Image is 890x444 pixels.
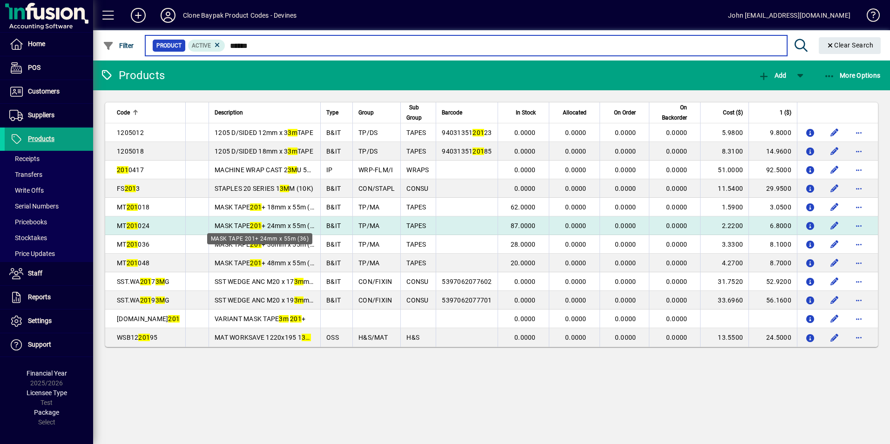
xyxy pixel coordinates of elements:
span: MT 048 [117,259,149,267]
button: Edit [827,330,842,345]
em: 201 [140,278,152,285]
button: Edit [827,237,842,252]
div: Group [358,108,395,118]
span: 0.0000 [514,315,536,323]
span: Filter [103,42,134,49]
button: Clear [819,37,881,54]
button: More options [851,218,866,233]
span: On Order [614,108,636,118]
span: Staff [28,269,42,277]
span: Pricebooks [9,218,47,226]
button: Edit [827,311,842,326]
td: 52.9200 [748,272,797,291]
span: Settings [28,317,52,324]
span: 94031351 23 [442,129,492,136]
span: B&IT [326,222,341,229]
span: CONSU [406,278,428,285]
span: B&IT [326,203,341,211]
button: More options [851,200,866,215]
span: 0.0000 [565,129,587,136]
td: 14.9600 [748,142,797,161]
span: 0.0000 [514,129,536,136]
span: 0.0000 [615,334,636,341]
span: 0.0000 [666,278,688,285]
span: 0.0000 [666,334,688,341]
em: 3m [288,129,297,136]
span: 0.0000 [565,259,587,267]
span: Cost ($) [723,108,743,118]
span: Financial Year [27,370,67,377]
span: MT 036 [117,241,149,248]
span: 5397062077701 [442,296,492,304]
span: Sub Group [406,102,422,123]
a: Pricebooks [5,214,93,230]
button: Edit [827,293,842,308]
button: More options [851,256,866,270]
a: POS [5,56,93,80]
span: Type [326,108,338,118]
em: 3m [302,334,311,341]
td: 5.9800 [700,123,748,142]
span: Add [758,72,786,79]
span: Support [28,341,51,348]
span: Customers [28,87,60,95]
span: TAPES [406,259,426,267]
button: More options [851,181,866,196]
div: Sub Group [406,102,430,123]
span: On Backorder [655,102,687,123]
em: 201 [117,166,128,174]
em: 201 [168,315,180,323]
span: 0.0000 [615,315,636,323]
span: 1205 D/SIDED 12mm x 3 TAPE [215,129,313,136]
span: More Options [824,72,881,79]
span: 62.0000 [511,203,536,211]
span: Products [28,135,54,142]
span: 0.0000 [565,296,587,304]
span: 0.0000 [615,203,636,211]
span: 28.0000 [511,241,536,248]
span: 1205018 [117,148,144,155]
span: 0.0000 [565,203,587,211]
span: CON/FIXIN [358,296,392,304]
span: 0.0000 [615,129,636,136]
span: 0.0000 [666,148,688,155]
span: MAT WORKSAVE 1220x195 1 m BLK [215,334,331,341]
div: Allocated [555,108,595,118]
mat-chip: Activation Status: Active [188,40,225,52]
td: 13.5500 [700,328,748,347]
span: TP/MA [358,259,379,267]
a: Customers [5,80,93,103]
span: 0.0000 [666,203,688,211]
span: 1 ($) [780,108,791,118]
span: SST WEDGE ANC M20 x 17 m MECH GALV (10) [215,278,362,285]
em: 3m [288,148,297,155]
span: VARIANT MASK TAPE + [215,315,305,323]
span: 94031351 85 [442,148,492,155]
span: 0.0000 [615,241,636,248]
em: 201 [127,241,138,248]
em: 3M [155,278,165,285]
span: B&IT [326,185,341,192]
span: Transfers [9,171,42,178]
span: 0.0000 [514,296,536,304]
span: 0.0000 [514,185,536,192]
a: Transfers [5,167,93,182]
a: Suppliers [5,104,93,127]
button: Edit [827,256,842,270]
span: MT 024 [117,222,149,229]
div: On Backorder [655,102,695,123]
div: Code [117,108,180,118]
span: 0.0000 [565,334,587,341]
span: MACHINE WRAP CAST 2 U 500X1383 NAT [215,166,348,174]
span: SST.WA 7 G [117,278,169,285]
span: Allocated [563,108,587,118]
div: John [EMAIL_ADDRESS][DOMAIN_NAME] [728,8,850,23]
span: H&S [406,334,419,341]
a: Settings [5,309,93,333]
span: 0.0000 [666,185,688,192]
span: 0.0000 [565,278,587,285]
span: TAPES [406,129,426,136]
a: Price Updates [5,246,93,262]
em: 3M [280,185,290,192]
em: 201 [138,334,150,341]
